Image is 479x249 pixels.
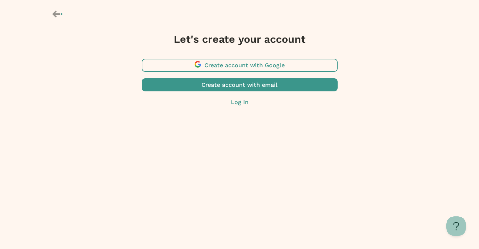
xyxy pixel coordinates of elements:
[142,59,338,72] button: Create account with Google
[446,216,466,236] iframe: Toggle Customer Support
[142,78,338,91] button: Create account with email
[142,98,338,106] button: Log in
[142,33,338,46] h3: Let's create your account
